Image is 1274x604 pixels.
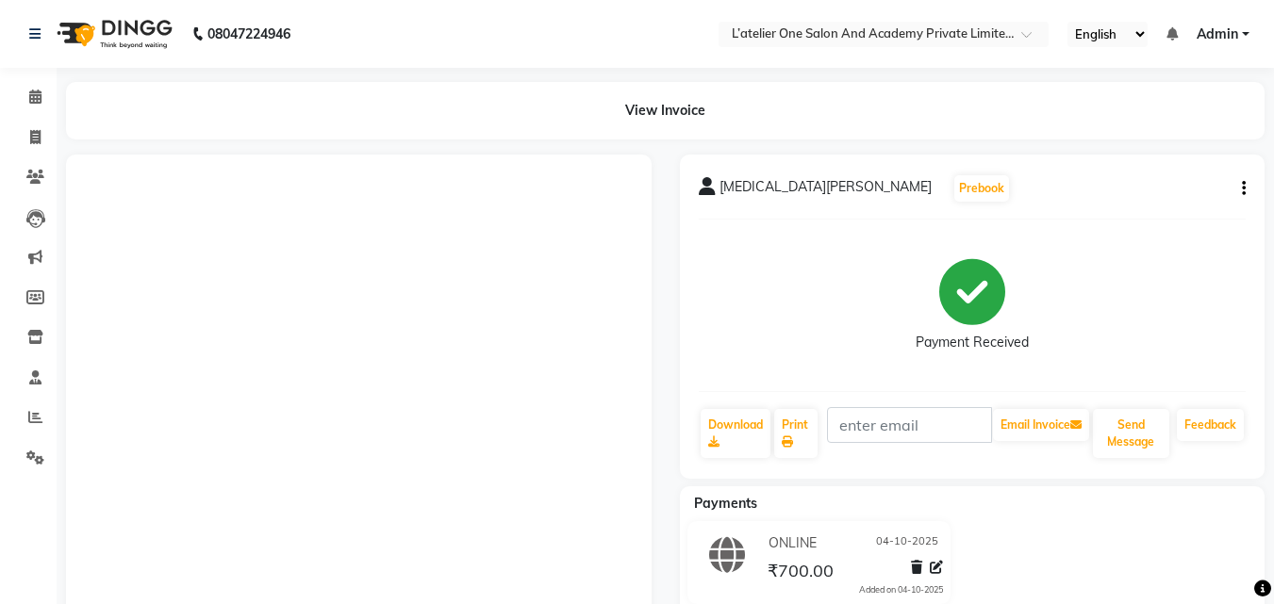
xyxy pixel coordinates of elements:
[769,533,817,553] span: ONLINE
[48,8,177,60] img: logo
[701,409,770,458] a: Download
[207,8,290,60] b: 08047224946
[66,82,1265,139] div: View Invoice
[876,533,938,553] span: 04-10-2025
[768,560,834,586] span: ₹700.00
[694,495,757,512] span: Payments
[916,333,1029,352] div: Payment Received
[1177,409,1244,441] a: Feedback
[720,177,932,204] span: [MEDICAL_DATA][PERSON_NAME]
[859,583,943,596] div: Added on 04-10-2025
[1093,409,1169,458] button: Send Message
[1197,24,1238,44] span: Admin
[993,409,1089,441] button: Email Invoice
[774,409,818,458] a: Print
[827,407,992,443] input: enter email
[954,175,1009,202] button: Prebook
